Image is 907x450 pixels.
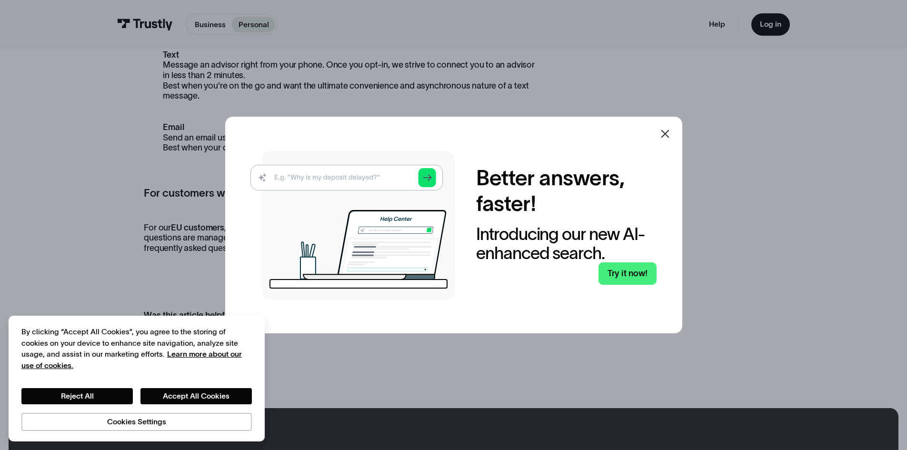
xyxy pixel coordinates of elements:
div: Privacy [21,326,252,430]
button: Cookies Settings [21,413,252,431]
button: Accept All Cookies [140,388,252,404]
h2: Better answers, faster! [476,165,657,217]
button: Reject All [21,388,133,404]
div: Introducing our new AI-enhanced search. [476,225,657,262]
div: Cookie banner [9,316,265,441]
a: Try it now! [598,262,657,285]
div: By clicking “Accept All Cookies”, you agree to the storing of cookies on your device to enhance s... [21,326,252,371]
